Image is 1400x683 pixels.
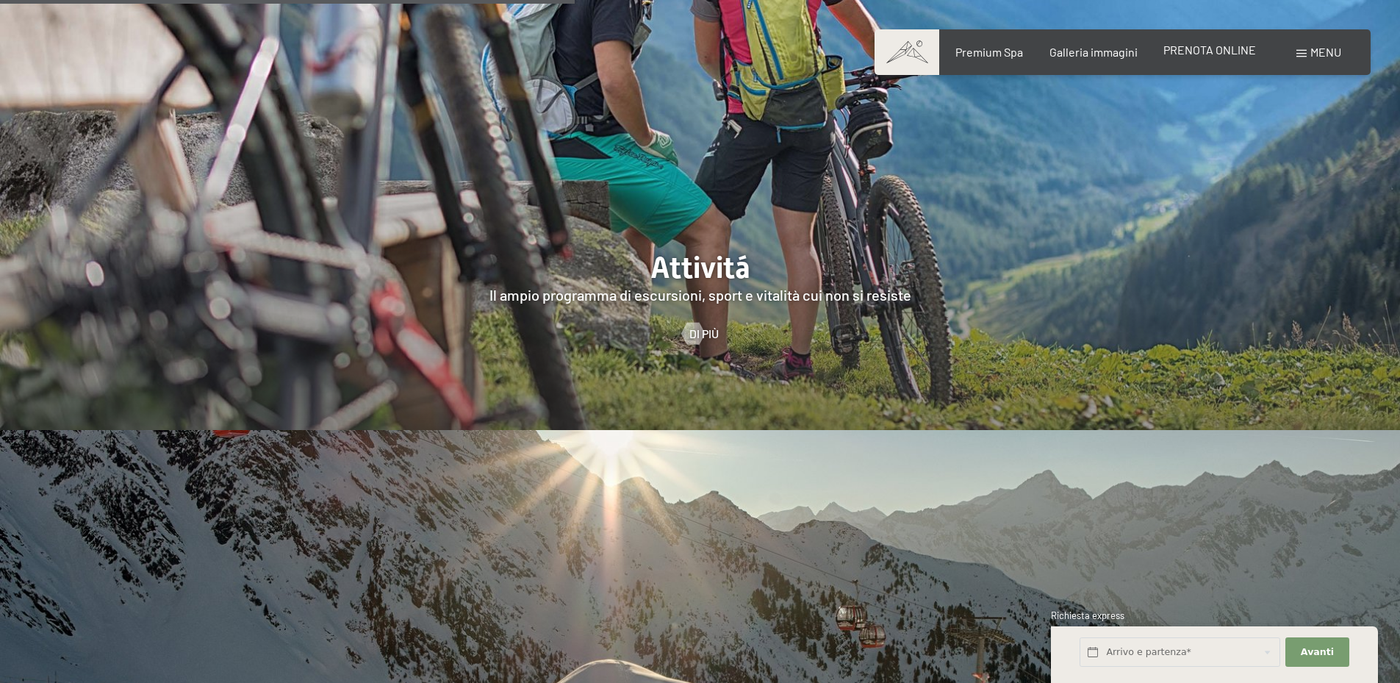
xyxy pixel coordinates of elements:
span: Di più [689,326,719,342]
a: Galleria immagini [1049,45,1138,59]
a: PRENOTA ONLINE [1163,43,1256,57]
a: Di più [682,326,719,342]
span: Menu [1310,45,1341,59]
button: Avanti [1285,637,1349,668]
a: Premium Spa [955,45,1023,59]
span: Richiesta express [1051,609,1124,621]
span: Avanti [1301,646,1334,659]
